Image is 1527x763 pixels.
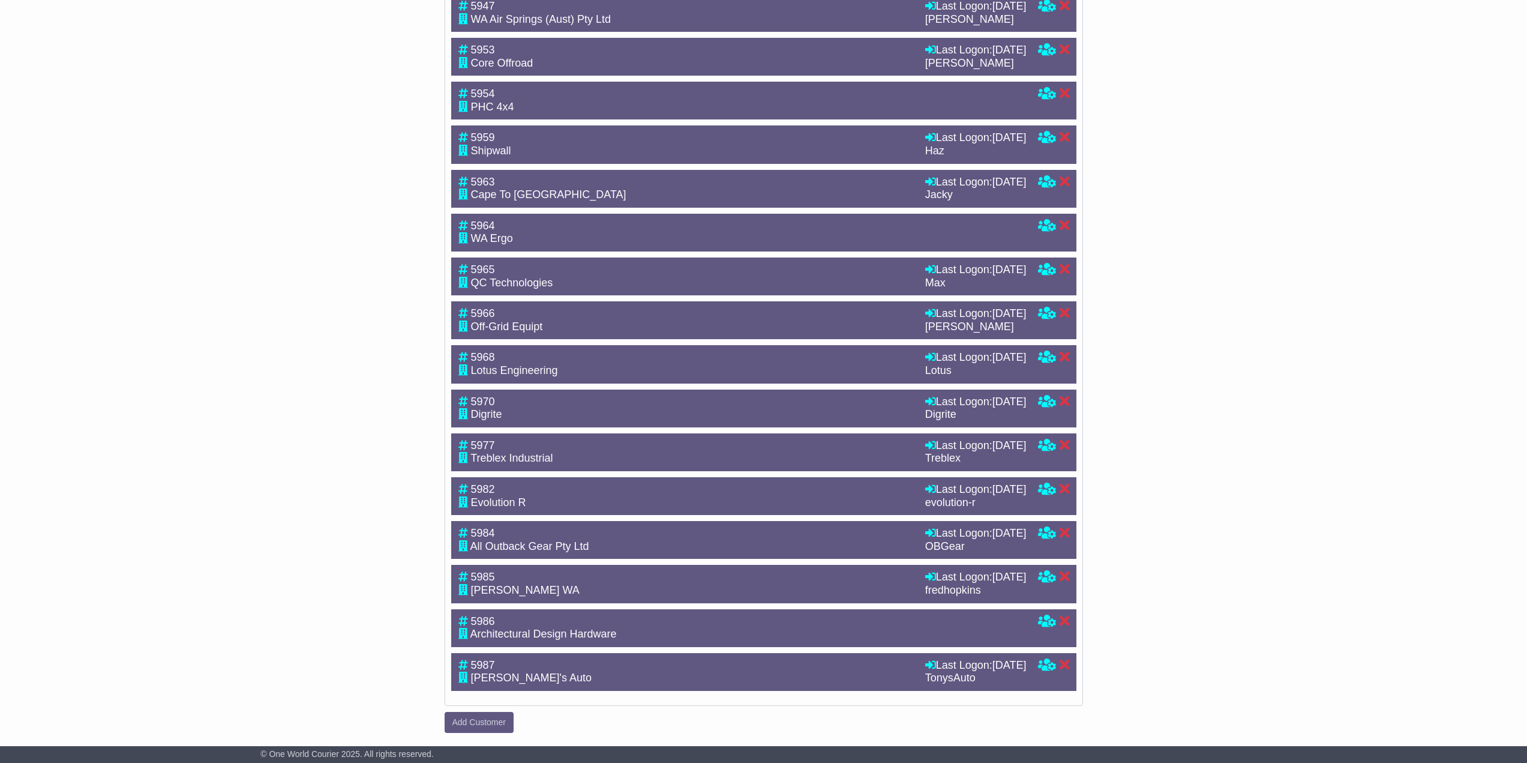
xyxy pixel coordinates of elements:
[471,307,495,319] span: 5966
[470,628,617,640] span: Architectural Design Hardware
[471,672,592,684] span: [PERSON_NAME]'s Auto
[925,672,1027,685] div: TonysAuto
[925,540,1027,553] div: OBGear
[471,145,511,157] span: Shipwall
[925,584,1027,597] div: fredhopkins
[471,571,495,583] span: 5985
[471,659,495,671] span: 5987
[992,483,1027,495] span: [DATE]
[471,351,495,363] span: 5968
[925,396,1027,409] div: Last Logon:
[470,452,553,464] span: Treblex Industrial
[925,483,1027,496] div: Last Logon:
[925,188,1027,202] div: Jacky
[925,452,1027,465] div: Treblex
[471,396,495,408] span: 5970
[992,351,1027,363] span: [DATE]
[471,232,513,244] span: WA Ergo
[471,176,495,188] span: 5963
[992,571,1027,583] span: [DATE]
[471,44,495,56] span: 5953
[925,364,1027,378] div: Lotus
[445,712,514,733] a: Add Customer
[471,483,495,495] span: 5982
[925,13,1027,26] div: [PERSON_NAME]
[925,57,1027,70] div: [PERSON_NAME]
[471,88,495,100] span: 5954
[992,659,1027,671] span: [DATE]
[925,571,1027,584] div: Last Logon:
[925,176,1027,189] div: Last Logon:
[470,540,589,552] span: All Outback Gear Pty Ltd
[471,57,533,69] span: Core Offroad
[260,749,434,759] span: © One World Courier 2025. All rights reserved.
[925,659,1027,672] div: Last Logon:
[992,264,1027,276] span: [DATE]
[471,131,495,143] span: 5959
[925,496,1027,510] div: evolution-r
[925,277,1027,290] div: Max
[925,321,1027,334] div: [PERSON_NAME]
[471,220,495,232] span: 5964
[471,496,526,508] span: Evolution R
[925,145,1027,158] div: Haz
[992,396,1027,408] span: [DATE]
[992,527,1027,539] span: [DATE]
[925,408,1027,421] div: Digrite
[471,188,626,201] span: Cape To [GEOGRAPHIC_DATA]
[471,101,514,113] span: PHC 4x4
[925,527,1027,540] div: Last Logon:
[471,264,495,276] span: 5965
[471,527,495,539] span: 5984
[925,131,1027,145] div: Last Logon:
[471,277,553,289] span: QC Technologies
[992,44,1027,56] span: [DATE]
[992,131,1027,143] span: [DATE]
[471,439,495,451] span: 5977
[471,615,495,627] span: 5986
[992,307,1027,319] span: [DATE]
[471,584,580,596] span: [PERSON_NAME] WA
[925,44,1027,57] div: Last Logon:
[471,408,502,420] span: Digrite
[471,321,543,333] span: Off-Grid Equipt
[471,364,558,376] span: Lotus Engineering
[471,13,611,25] span: WA Air Springs (Aust) Pty Ltd
[925,439,1027,453] div: Last Logon:
[925,307,1027,321] div: Last Logon:
[992,176,1027,188] span: [DATE]
[925,264,1027,277] div: Last Logon:
[992,439,1027,451] span: [DATE]
[925,351,1027,364] div: Last Logon:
